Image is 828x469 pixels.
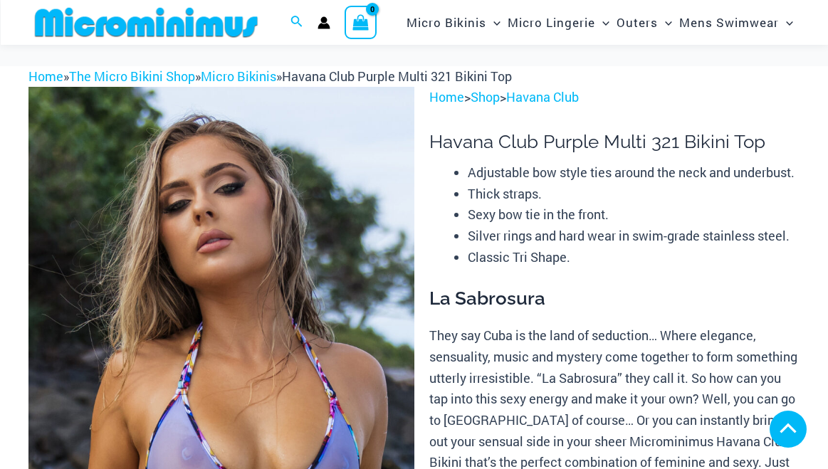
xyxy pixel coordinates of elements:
li: Silver rings and hard wear in swim-grade stainless steel. [468,226,800,247]
span: Menu Toggle [486,4,501,41]
a: Search icon link [290,14,303,32]
a: Home [28,68,63,85]
span: Micro Lingerie [508,4,595,41]
span: Menu Toggle [658,4,672,41]
span: Micro Bikinis [407,4,486,41]
a: OutersMenu ToggleMenu Toggle [613,4,676,41]
h3: La Sabrosura [429,287,800,311]
span: » » » [28,68,512,85]
span: Outers [617,4,658,41]
a: Micro BikinisMenu ToggleMenu Toggle [403,4,504,41]
span: Mens Swimwear [679,4,779,41]
h1: Havana Club Purple Multi 321 Bikini Top [429,131,800,153]
span: Menu Toggle [779,4,793,41]
a: Micro LingerieMenu ToggleMenu Toggle [504,4,613,41]
p: > > [429,87,800,108]
a: Havana Club [506,88,579,105]
li: Sexy bow tie in the front. [468,204,800,226]
a: Micro Bikinis [201,68,276,85]
span: Menu Toggle [595,4,609,41]
a: Account icon link [318,16,330,29]
a: View Shopping Cart, empty [345,6,377,38]
a: Home [429,88,464,105]
span: Havana Club Purple Multi 321 Bikini Top [282,68,512,85]
li: Thick straps. [468,184,800,205]
li: Classic Tri Shape. [468,247,800,268]
img: MM SHOP LOGO FLAT [29,6,263,38]
li: Adjustable bow style ties around the neck and underbust. [468,162,800,184]
a: The Micro Bikini Shop [69,68,195,85]
a: Shop [471,88,500,105]
a: Mens SwimwearMenu ToggleMenu Toggle [676,4,797,41]
nav: Site Navigation [401,2,800,43]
